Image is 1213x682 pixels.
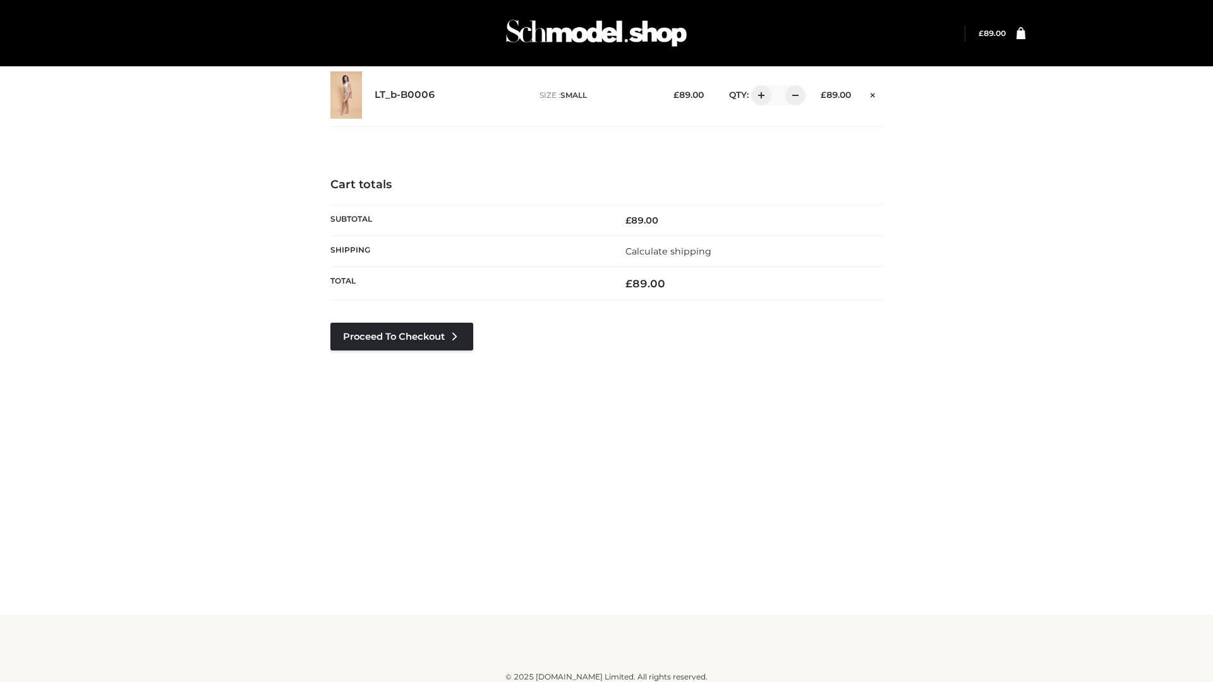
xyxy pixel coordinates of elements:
div: QTY: [716,85,801,105]
th: Total [330,267,606,301]
bdi: 89.00 [821,90,851,100]
span: £ [625,277,632,290]
p: size : [540,90,654,101]
bdi: 89.00 [625,215,658,226]
span: £ [673,90,679,100]
a: LT_b-B0006 [375,89,435,101]
img: Schmodel Admin 964 [502,8,691,58]
a: Remove this item [864,85,883,102]
span: £ [625,215,631,226]
span: £ [821,90,826,100]
a: Calculate shipping [625,246,711,257]
a: £89.00 [979,28,1006,38]
th: Subtotal [330,205,606,236]
bdi: 89.00 [673,90,704,100]
h4: Cart totals [330,178,883,192]
bdi: 89.00 [625,277,665,290]
a: Proceed to Checkout [330,323,473,350]
span: SMALL [560,90,587,100]
span: £ [979,28,984,38]
th: Shipping [330,236,606,266]
bdi: 89.00 [979,28,1006,38]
